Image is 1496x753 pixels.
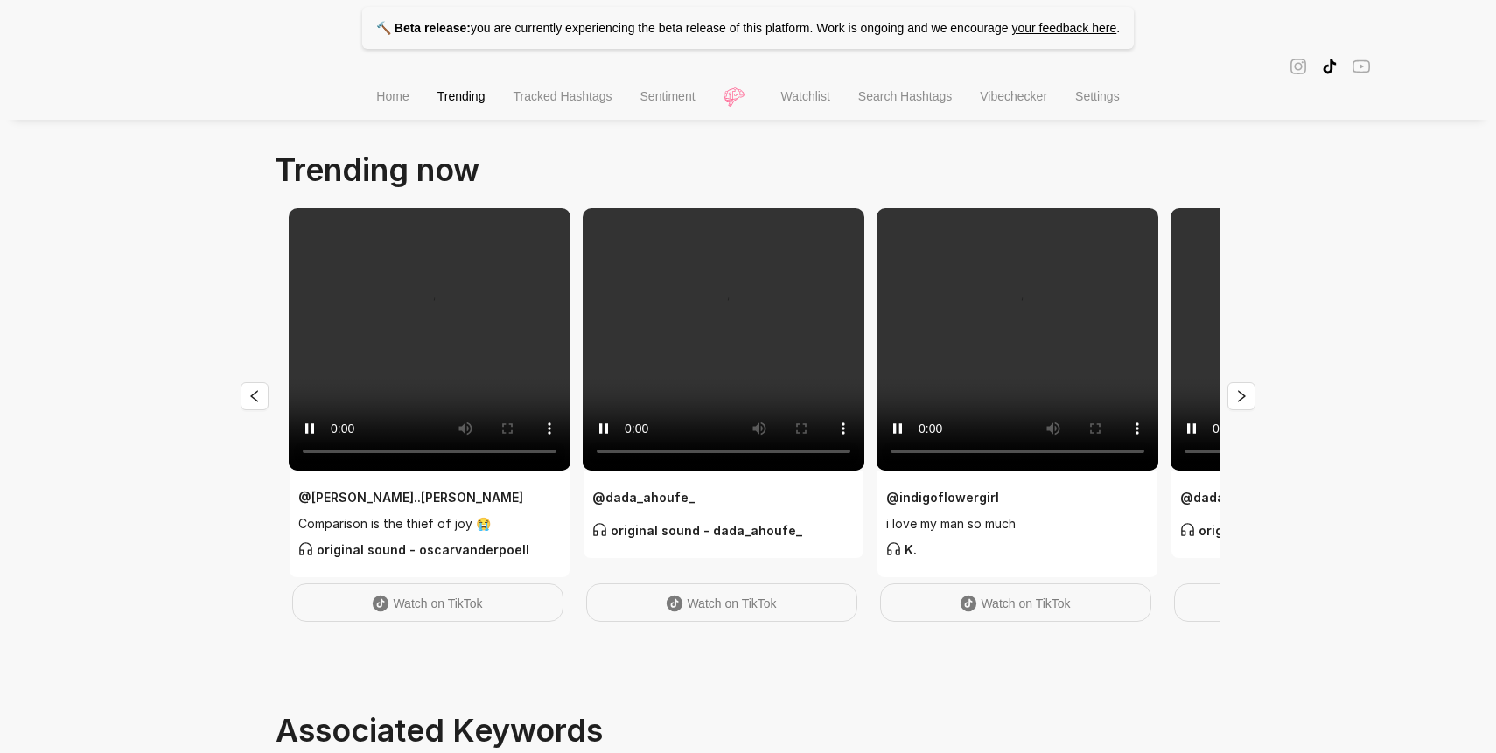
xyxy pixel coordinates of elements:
[1180,522,1195,537] span: customer-service
[1234,389,1248,403] span: right
[298,542,529,557] strong: original sound - oscarvanderpoell
[781,89,830,103] span: Watchlist
[1011,21,1116,35] a: your feedback here
[376,21,471,35] strong: 🔨 Beta release:
[1353,56,1370,76] span: youtube
[362,7,1134,49] p: you are currently experiencing the beta release of this platform. Work is ongoing and we encourage .
[586,583,857,622] a: Watch on TikTok
[886,514,1149,533] span: i love my man so much
[880,583,1151,622] a: Watch on TikTok
[980,89,1047,103] span: Vibechecker
[886,541,901,556] span: customer-service
[592,523,802,538] strong: original sound - dada_ahoufe_
[276,150,479,189] span: Trending now
[1075,89,1120,103] span: Settings
[1180,490,1283,505] strong: @ dada_ahoufe_
[1174,583,1445,622] a: Watch on TikTok
[592,490,695,505] strong: @ dada_ahoufe_
[687,596,776,610] span: Watch on TikTok
[886,542,917,557] strong: K.
[376,89,409,103] span: Home
[276,711,603,750] span: Associated Keywords
[298,514,561,533] span: Comparison is the thief of joy 😭
[858,89,952,103] span: Search Hashtags
[248,389,262,403] span: left
[886,490,999,505] strong: @ indigoflowergirl
[592,522,607,537] span: customer-service
[298,490,523,505] strong: @ [PERSON_NAME]..[PERSON_NAME]
[1290,56,1307,76] span: instagram
[981,596,1070,610] span: Watch on TikTok
[393,596,482,610] span: Watch on TikTok
[1180,523,1390,538] strong: original sound - dada_ahoufe_
[437,89,486,103] span: Trending
[513,89,612,103] span: Tracked Hashtags
[640,89,696,103] span: Sentiment
[292,583,563,622] a: Watch on TikTok
[298,541,313,556] span: customer-service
